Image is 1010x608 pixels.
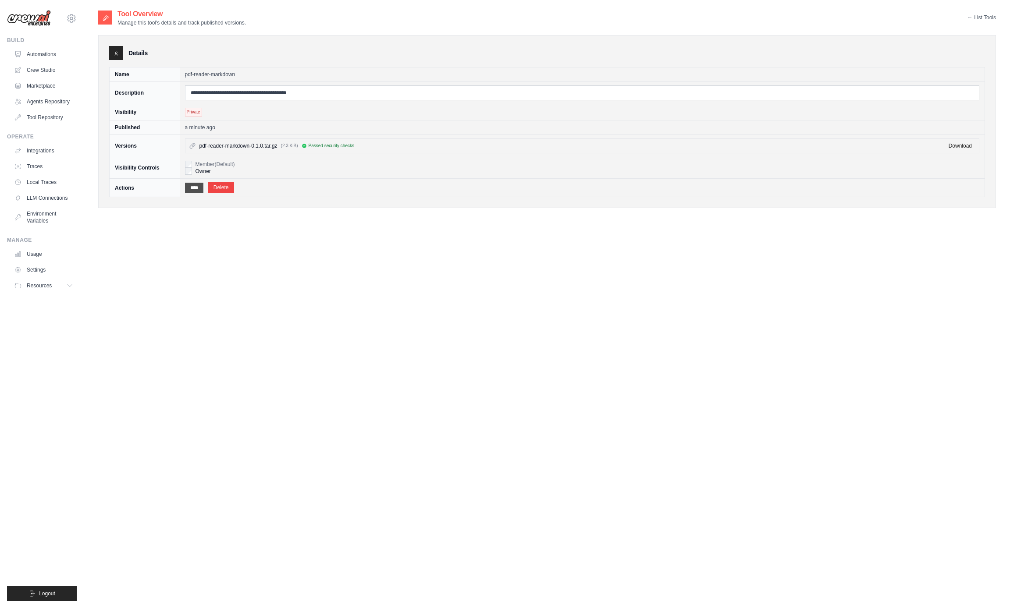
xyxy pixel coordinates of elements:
[11,159,77,173] a: Traces
[27,282,52,289] span: Resources
[110,135,180,157] th: Versions
[11,175,77,189] a: Local Traces
[185,124,215,131] time: September 19, 2025 at 15:49 CEST
[11,144,77,158] a: Integrations
[110,179,180,197] th: Actions
[117,9,246,19] h2: Tool Overview
[196,161,235,168] span: (Default)
[117,19,246,26] p: Manage this tool's details and track published versions.
[281,142,298,149] span: (2.3 KiB)
[180,67,985,82] td: pdf-reader-markdown
[185,108,202,117] span: Private
[11,47,77,61] a: Automations
[7,237,77,244] div: Manage
[208,182,234,193] a: Delete
[949,143,972,149] a: Download
[11,207,77,228] a: Environment Variables
[7,37,77,44] div: Build
[11,63,77,77] a: Crew Studio
[11,191,77,205] a: LLM Connections
[7,10,51,27] img: Logo
[196,161,215,167] label: Member
[11,95,77,109] a: Agents Repository
[110,82,180,104] th: Description
[199,142,277,149] span: pdf-reader-markdown-0.1.0.tar.gz
[11,79,77,93] a: Marketplace
[39,590,55,597] span: Logout
[11,263,77,277] a: Settings
[7,586,77,601] button: Logout
[110,104,180,120] th: Visibility
[309,142,355,149] span: Passed security checks
[110,157,180,179] th: Visibility Controls
[11,247,77,261] a: Usage
[967,14,996,21] a: ← List Tools
[11,110,77,124] a: Tool Repository
[196,168,211,175] label: Owner
[7,133,77,140] div: Operate
[110,120,180,135] th: Published
[128,49,148,57] h3: Details
[11,279,77,293] button: Resources
[110,67,180,82] th: Name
